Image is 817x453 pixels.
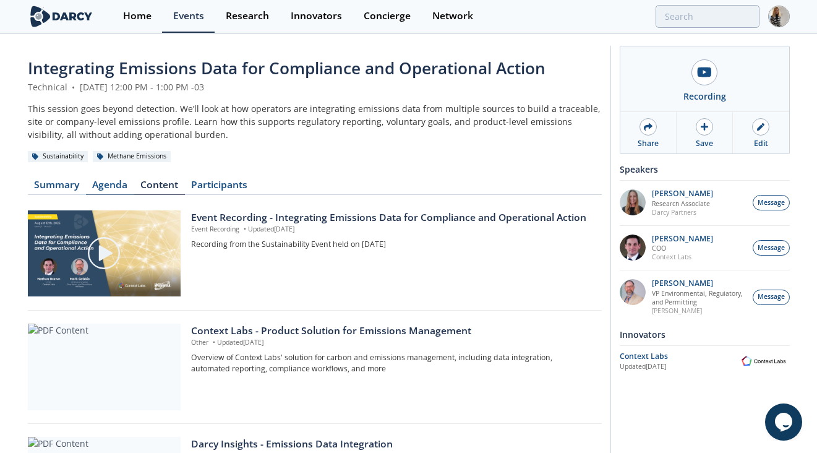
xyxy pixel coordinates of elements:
div: Sustainability [28,151,88,162]
p: VP Environmental, Regulatory, and Permitting [652,289,746,306]
div: Events [173,11,204,21]
img: ed2b4adb-f152-4947-b39b-7b15fa9ececc [620,279,646,305]
div: Research [226,11,269,21]
div: Technical [DATE] 12:00 PM - 1:00 PM -03 [28,80,602,93]
div: Home [123,11,152,21]
p: [PERSON_NAME] [652,306,746,315]
p: COO [652,244,713,252]
p: Recording from the Sustainability Event held on [DATE] [191,239,592,250]
span: Integrating Emissions Data for Compliance and Operational Action [28,57,545,79]
p: Darcy Partners [652,208,713,217]
div: Network [432,11,473,21]
div: Context Labs [620,351,738,362]
div: Save [696,138,713,149]
div: This session goes beyond detection. We’ll look at how operators are integrating emissions data fr... [28,102,602,141]
a: Context Labs Updated[DATE] Context Labs [620,350,790,372]
img: play-chapters-gray.svg [87,236,121,270]
a: Edit [733,112,789,153]
span: Message [758,243,785,253]
div: Concierge [364,11,411,21]
img: logo-wide.svg [28,6,95,27]
span: • [210,338,217,347]
p: Research Associate [652,199,713,208]
p: Other Updated [DATE] [191,338,592,348]
p: [PERSON_NAME] [652,279,746,288]
span: Message [758,292,785,302]
div: Speakers [620,158,790,180]
div: Darcy Insights - Emissions Data Integration [191,437,592,452]
p: Event Recording Updated [DATE] [191,225,592,235]
a: PDF Content Context Labs - Product Solution for Emissions Management Other •Updated[DATE] Overvie... [28,324,602,410]
a: Video Content Event Recording - Integrating Emissions Data for Compliance and Operational Action ... [28,210,602,297]
span: • [241,225,248,233]
div: Innovators [291,11,342,21]
iframe: chat widget [765,403,805,441]
div: Methane Emissions [93,151,171,162]
div: Event Recording - Integrating Emissions Data for Compliance and Operational Action [191,210,592,225]
p: [PERSON_NAME] [652,235,713,243]
div: Share [638,138,659,149]
img: 501ea5c4-0272-445a-a9c3-1e215b6764fd [620,235,646,261]
div: Edit [754,138,768,149]
div: Context Labs - Product Solution for Emissions Management [191,324,592,339]
span: • [70,81,77,93]
a: Summary [28,180,86,195]
p: [PERSON_NAME] [652,189,713,198]
div: Innovators [620,324,790,345]
img: Video Content [28,210,181,296]
span: Message [758,198,785,208]
button: Message [753,240,790,256]
a: Participants [185,180,254,195]
div: Recording [683,90,726,103]
img: 1e06ca1f-8078-4f37-88bf-70cc52a6e7bd [620,189,646,215]
a: Content [134,180,185,195]
p: Context Labs [652,252,713,261]
p: Overview of Context Labs' solution for carbon and emissions management, including data integratio... [191,352,592,375]
a: Recording [620,46,789,111]
img: Profile [768,6,790,27]
img: Context Labs [738,354,790,368]
button: Message [753,290,790,305]
input: Advanced Search [656,5,759,28]
button: Message [753,195,790,210]
div: Updated [DATE] [620,362,738,372]
a: Agenda [86,180,134,195]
